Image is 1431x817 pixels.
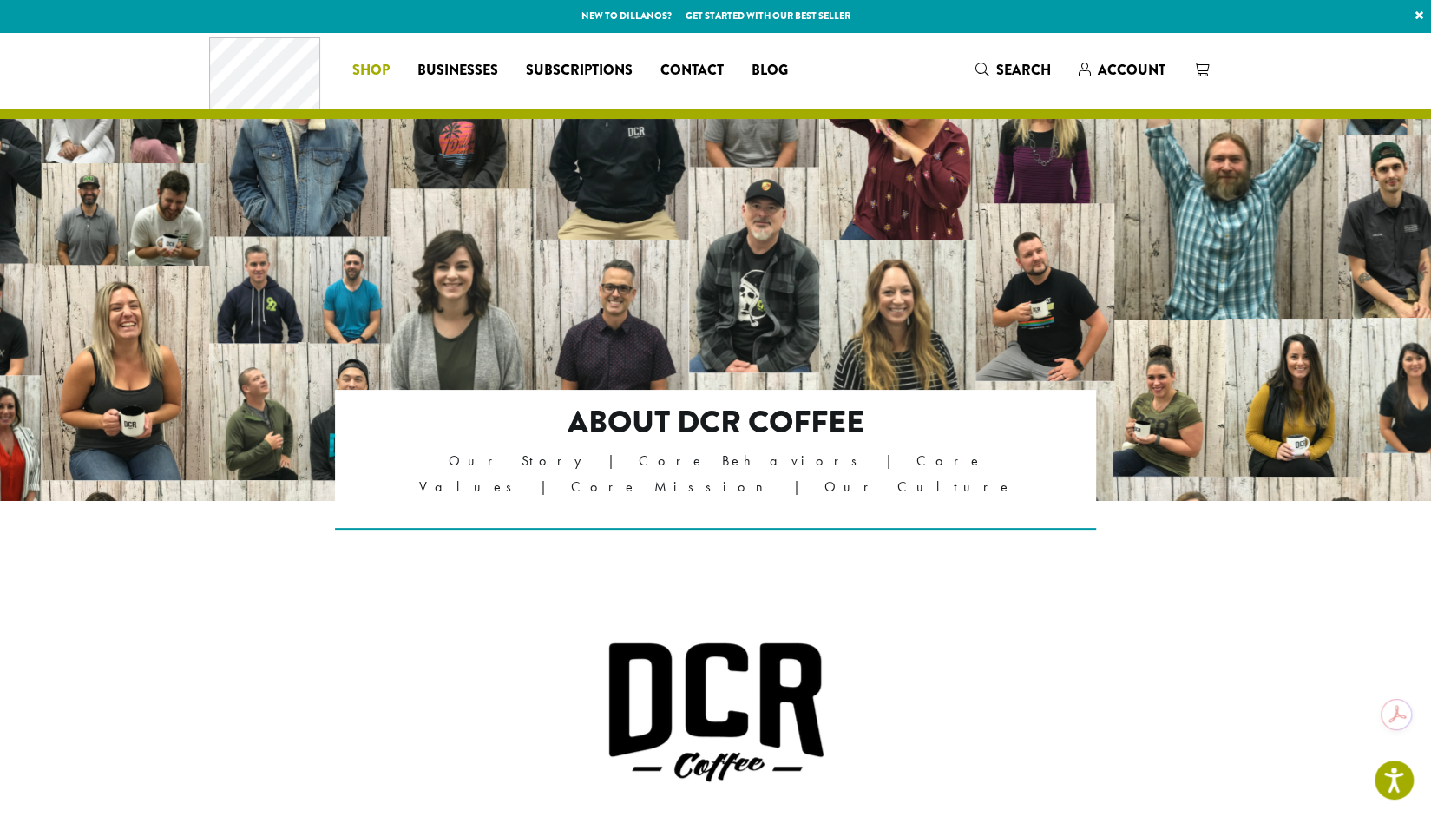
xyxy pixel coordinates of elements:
[1098,60,1165,80] span: Account
[410,448,1021,500] p: Our Story | Core Behaviors | Core Values | Core Mission | Our Culture
[996,60,1051,80] span: Search
[417,60,498,82] span: Businesses
[338,56,404,84] a: Shop
[352,60,390,82] span: Shop
[607,642,824,783] img: DCR Coffee Logo
[410,404,1021,441] h2: About DCR Coffee
[752,60,788,82] span: Blog
[962,56,1065,84] a: Search
[686,9,850,23] a: Get started with our best seller
[660,60,724,82] span: Contact
[526,60,633,82] span: Subscriptions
